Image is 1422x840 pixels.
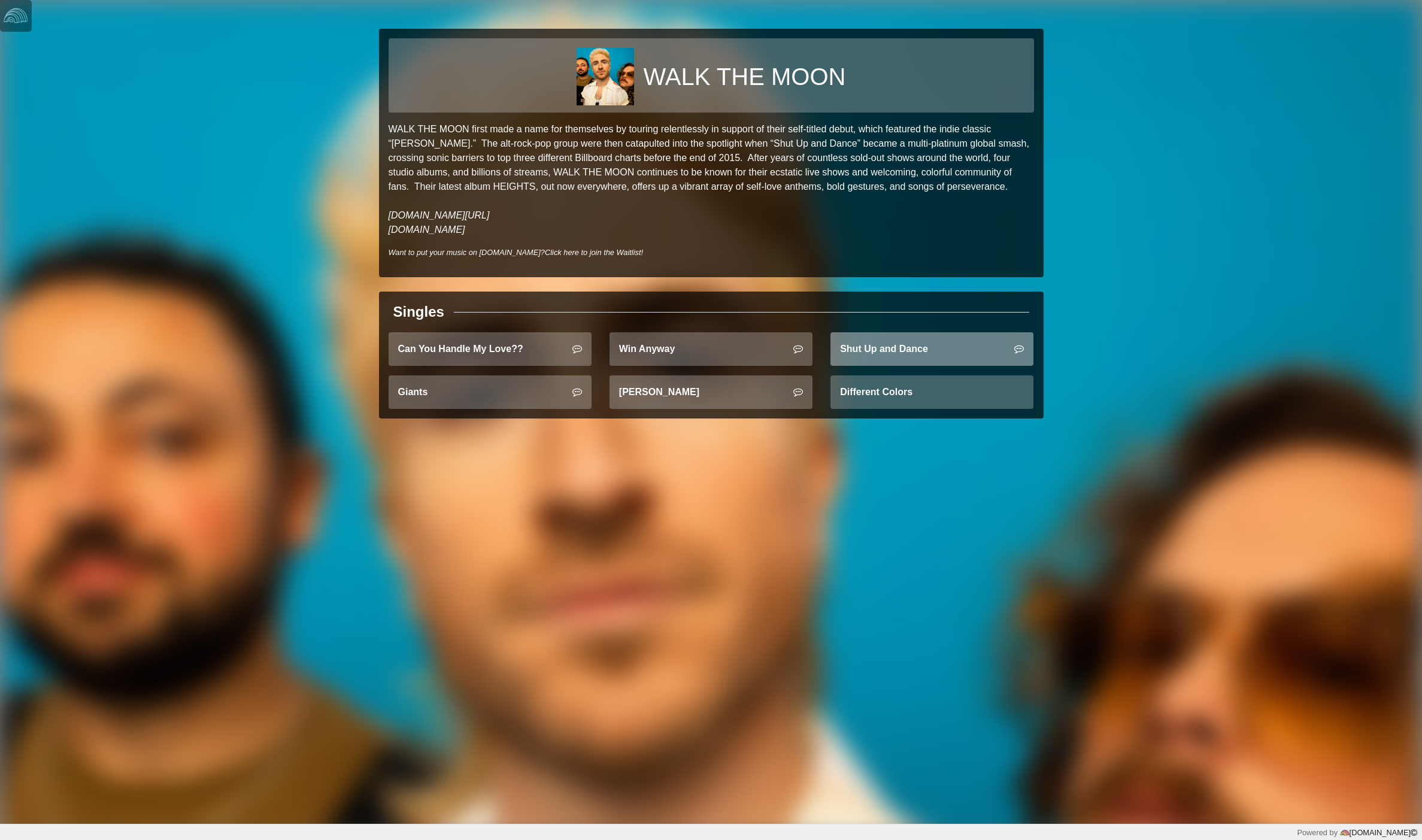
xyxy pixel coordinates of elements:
a: Giants [389,375,592,409]
i: Want to put your music on [DOMAIN_NAME]? [389,248,644,257]
img: 338b1fbd381984b11e422ecb6bdac12289548b1f83705eb59faa29187b674643.jpg [577,48,634,105]
a: [DOMAIN_NAME] [389,225,465,235]
img: logo-white-4c48a5e4bebecaebe01ca5a9d34031cfd3d4ef9ae749242e8c4bf12ef99f53e8.png [4,4,28,28]
a: [PERSON_NAME] [610,375,812,409]
div: Singles [393,301,444,323]
a: Can You Handle My Love?? [389,332,592,366]
p: WALK THE MOON first made a name for themselves by touring relentlessly in support of their self-t... [389,122,1034,237]
a: [DOMAIN_NAME] [1338,828,1417,837]
a: Different Colors [830,375,1033,409]
div: Powered by [1297,827,1417,838]
a: Win Anyway [610,332,812,366]
a: [DOMAIN_NAME][URL] [389,210,490,220]
a: Shut Up and Dance [830,332,1033,366]
h1: WALK THE MOON [644,62,846,91]
a: Click here to join the Waitlist! [545,248,643,257]
img: logo-color-e1b8fa5219d03fcd66317c3d3cfaab08a3c62fe3c3b9b34d55d8365b78b1766b.png [1340,828,1350,838]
